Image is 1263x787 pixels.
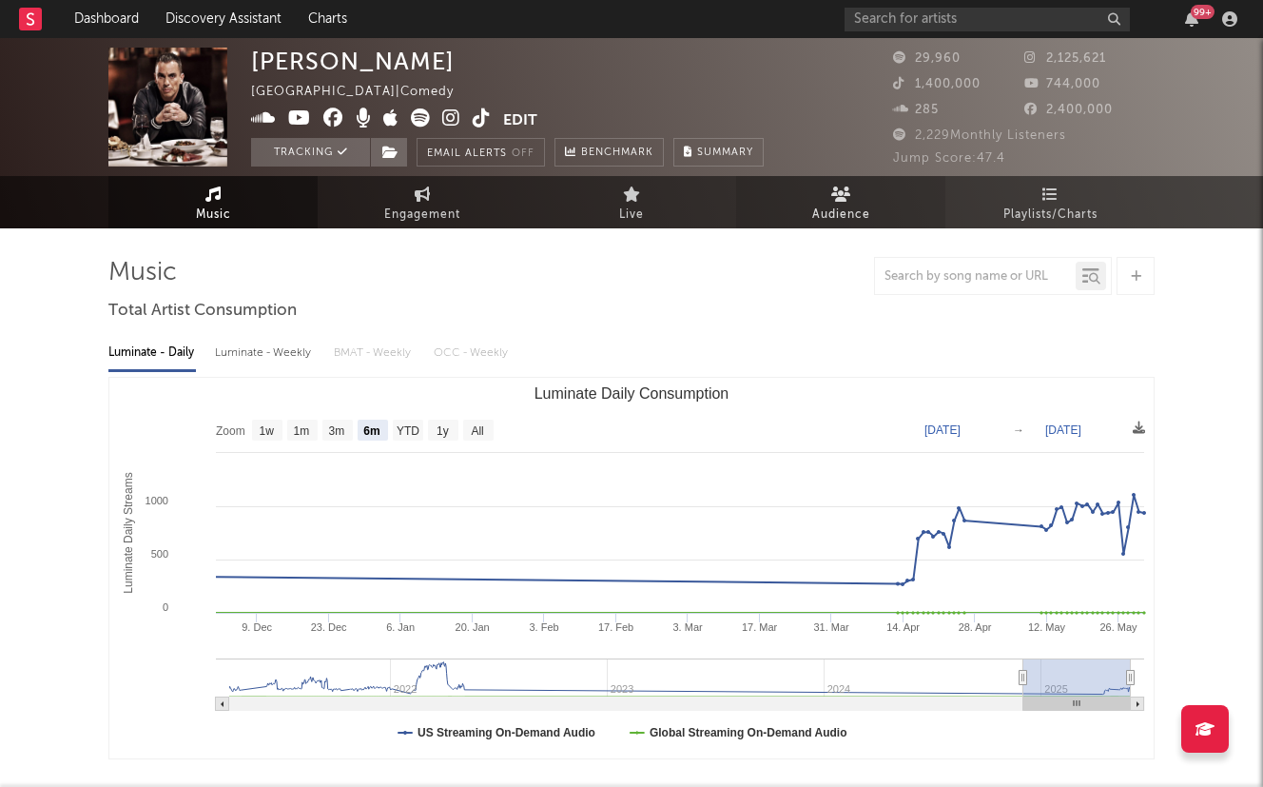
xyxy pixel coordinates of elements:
a: Benchmark [554,138,664,167]
text: Global Streaming On-Demand Audio [650,726,847,739]
a: Live [527,176,736,228]
text: US Streaming On-Demand Audio [418,726,595,739]
span: 2,125,621 [1024,52,1106,65]
span: Playlists/Charts [1003,204,1098,226]
text: [DATE] [924,423,961,437]
text: 3. Feb [530,621,559,633]
span: 285 [893,104,939,116]
text: Luminate Daily Consumption [534,385,729,402]
text: 17. Feb [598,621,633,633]
a: Audience [736,176,945,228]
text: Luminate Daily Streams [122,472,135,593]
text: 14. Apr [886,621,920,633]
text: 500 [151,548,168,560]
text: 26. May [1099,621,1137,633]
text: 12. May [1028,621,1066,633]
button: Tracking [251,138,370,167]
text: 6. Jan [386,621,415,633]
button: Edit [503,108,537,132]
span: Engagement [384,204,460,226]
span: 2,400,000 [1024,104,1113,116]
text: 28. Apr [959,621,992,633]
span: 744,000 [1024,78,1100,90]
span: Total Artist Consumption [108,300,297,323]
text: 1m [294,424,310,438]
text: Zoom [216,424,245,438]
svg: Luminate Daily Consumption [109,378,1154,758]
text: [DATE] [1045,423,1081,437]
text: 20. Jan [456,621,490,633]
button: Summary [673,138,764,167]
span: Benchmark [581,142,653,165]
text: 9. Dec [242,621,272,633]
text: 1y [437,424,449,438]
text: All [471,424,483,438]
input: Search by song name or URL [875,269,1076,285]
span: 29,960 [893,52,961,65]
a: Music [108,176,318,228]
text: 0 [163,601,168,613]
div: Luminate - Weekly [215,337,315,369]
text: 1w [260,424,275,438]
span: Live [619,204,644,226]
text: 6m [363,424,379,438]
span: Music [196,204,231,226]
span: Audience [812,204,870,226]
div: [GEOGRAPHIC_DATA] | Comedy [251,81,476,104]
span: 2,229 Monthly Listeners [893,129,1066,142]
div: Luminate - Daily [108,337,196,369]
text: 23. Dec [311,621,347,633]
div: [PERSON_NAME] [251,48,455,75]
span: 1,400,000 [893,78,981,90]
span: Jump Score: 47.4 [893,152,1005,165]
div: 99 + [1191,5,1214,19]
button: 99+ [1185,11,1198,27]
input: Search for artists [845,8,1130,31]
button: Email AlertsOff [417,138,545,167]
text: 3. Mar [672,621,703,633]
text: 17. Mar [742,621,778,633]
text: → [1013,423,1024,437]
span: Summary [697,148,753,158]
em: Off [512,148,534,159]
text: 3m [329,424,345,438]
a: Engagement [318,176,527,228]
text: 1000 [146,495,168,506]
text: YTD [397,424,419,438]
a: Playlists/Charts [945,176,1155,228]
text: 31. Mar [813,621,849,633]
